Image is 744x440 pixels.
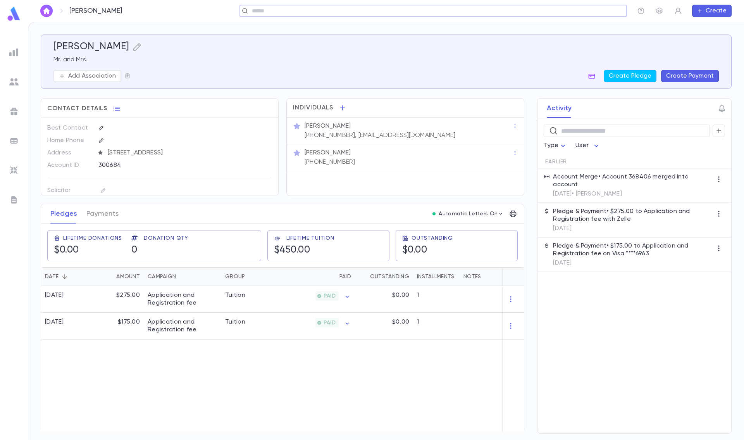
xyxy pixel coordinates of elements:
div: $275.00 [93,286,144,313]
p: Solicitor [47,184,92,197]
p: Best Contact [47,122,92,134]
span: [STREET_ADDRESS] [105,149,273,157]
p: Automatic Letters On [439,211,498,217]
h5: $0.00 [54,244,122,256]
button: Automatic Letters On [429,208,507,219]
span: Earlier [545,159,567,165]
span: Outstanding [412,235,453,241]
div: Notes [460,267,556,286]
span: Type [544,142,558,149]
div: $175.00 [93,313,144,340]
div: Outstanding [355,267,413,286]
button: Activity [547,99,572,118]
p: [PERSON_NAME] [305,149,351,157]
div: Group [221,267,279,286]
img: letters_grey.7941b92b52307dd3b8a917253454ce1c.svg [9,195,19,204]
div: [DATE] [45,291,64,299]
img: campaigns_grey.99e729a5f7ee94e3726e6486bddda8f1.svg [9,107,19,116]
span: Donation Qty [144,235,188,241]
p: [DATE] • [PERSON_NAME] [553,190,713,198]
h5: $0.00 [402,244,453,256]
span: PAID [320,293,339,299]
button: Create [692,5,732,17]
div: Group [225,267,245,286]
button: Add Association [53,70,121,82]
p: [DATE] [553,259,713,267]
div: Paid [339,267,351,286]
p: [DATE] [553,225,713,232]
p: [PHONE_NUMBER] [305,158,355,166]
img: home_white.a664292cf8c1dea59945f0da9f25487c.svg [42,8,51,14]
div: Date [41,267,93,286]
div: 1 [413,286,460,313]
img: logo [6,6,22,21]
p: [PHONE_NUMBER], [EMAIL_ADDRESS][DOMAIN_NAME] [305,132,455,139]
button: Create Payment [661,70,719,82]
span: PAID [320,320,339,326]
p: $0.00 [392,318,409,326]
p: Pledge & Payment • $175.00 to Application and Registration fee on Visa ****6963 [553,242,713,258]
img: batches_grey.339ca447c9d9533ef1741baa751efc33.svg [9,136,19,146]
div: Amount [116,267,140,286]
button: Sort [59,270,71,283]
div: Amount [93,267,144,286]
span: Contact Details [47,105,107,113]
img: reports_grey.c525e4749d1bce6a11f5fe2a8de1b229.svg [9,48,19,57]
p: Account Merge • Account 368406 merged into account [553,173,713,189]
div: Installments [413,267,460,286]
span: Lifetime Donations [63,235,122,241]
div: 300684 [98,159,234,171]
img: imports_grey.530a8a0e642e233f2baf0ef88e8c9fcb.svg [9,166,19,175]
img: students_grey.60c7aba0da46da39d6d829b817ac14fc.svg [9,77,19,87]
div: Installments [417,267,454,286]
span: Individuals [293,104,333,112]
div: User [575,138,601,153]
h5: [PERSON_NAME] [53,41,129,53]
p: Address [47,147,92,159]
p: [PERSON_NAME] [69,7,122,15]
span: Lifetime Tuition [286,235,334,241]
div: [DATE] [45,318,64,326]
div: Application and Registration fee [148,318,217,334]
button: Pledges [50,204,77,223]
button: Payments [86,204,119,223]
h5: 0 [131,244,188,256]
p: Home Phone [47,134,92,147]
div: Campaign [144,267,221,286]
p: Add Association [68,72,116,80]
div: 1 [413,313,460,340]
div: Outstanding [370,267,409,286]
div: Paid [279,267,355,286]
div: Campaign [148,267,176,286]
span: User [575,142,589,149]
p: $0.00 [392,291,409,299]
div: Notes [463,267,481,286]
p: [PERSON_NAME] [305,122,351,130]
p: Account ID [47,159,92,171]
div: Type [544,138,568,153]
div: Date [45,267,59,286]
div: Application and Registration fee [148,291,217,307]
div: Tuition [225,318,245,326]
h5: $450.00 [274,244,334,256]
div: Tuition [225,291,245,299]
p: Mr. and Mrs. [53,56,719,64]
p: Pledge & Payment • $275.00 to Application and Registration fee with Zelle [553,208,713,223]
button: Create Pledge [604,70,656,82]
